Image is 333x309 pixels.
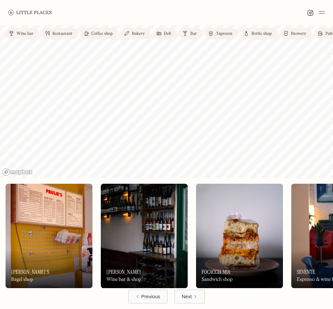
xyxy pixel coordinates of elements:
div: Bar [190,32,197,36]
img: Focaccia Mia [196,184,283,288]
a: Bar [179,28,202,39]
div: Bagel shop [11,277,33,283]
div: Wine bar [16,32,33,36]
a: Restaurant [42,28,78,39]
div: Bottle shop [251,32,272,36]
a: Paulie'sPaulie's[PERSON_NAME]'sBagel shop [6,184,92,288]
div: Bakery [132,32,145,36]
a: Brewery [280,28,312,39]
a: BrunoBruno[PERSON_NAME]Wine bar & shop [101,184,188,288]
a: Bakery [121,28,150,39]
div: Wine bar & shop [106,277,141,283]
div: Brewery [291,32,306,36]
div: Restaurant [52,32,72,36]
a: Next Page [174,290,205,303]
a: Mapbox homepage [2,168,33,176]
h3: Focaccia Mia [202,269,230,275]
div: Previous [141,293,160,300]
div: Sandwich shop [202,277,233,283]
a: Wine bar [6,28,39,39]
div: Deli [164,32,171,36]
a: Deli [153,28,177,39]
img: Paulie's [6,184,92,288]
div: Next [182,293,192,300]
h3: [PERSON_NAME] [106,269,141,275]
div: Taproom [216,32,232,36]
a: Coffee shop [81,28,118,39]
a: Focaccia MiaFocaccia MiaFocaccia MiaSandwich shop [196,184,283,288]
div: Coffee shop [91,32,113,36]
a: Previous Page [128,290,167,303]
h3: Sevente [297,269,315,275]
img: Bruno [101,184,188,288]
div: Pub [325,32,333,36]
a: Taproom [205,28,238,39]
a: Bottle shop [241,28,277,39]
h3: [PERSON_NAME]'s [11,269,49,275]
